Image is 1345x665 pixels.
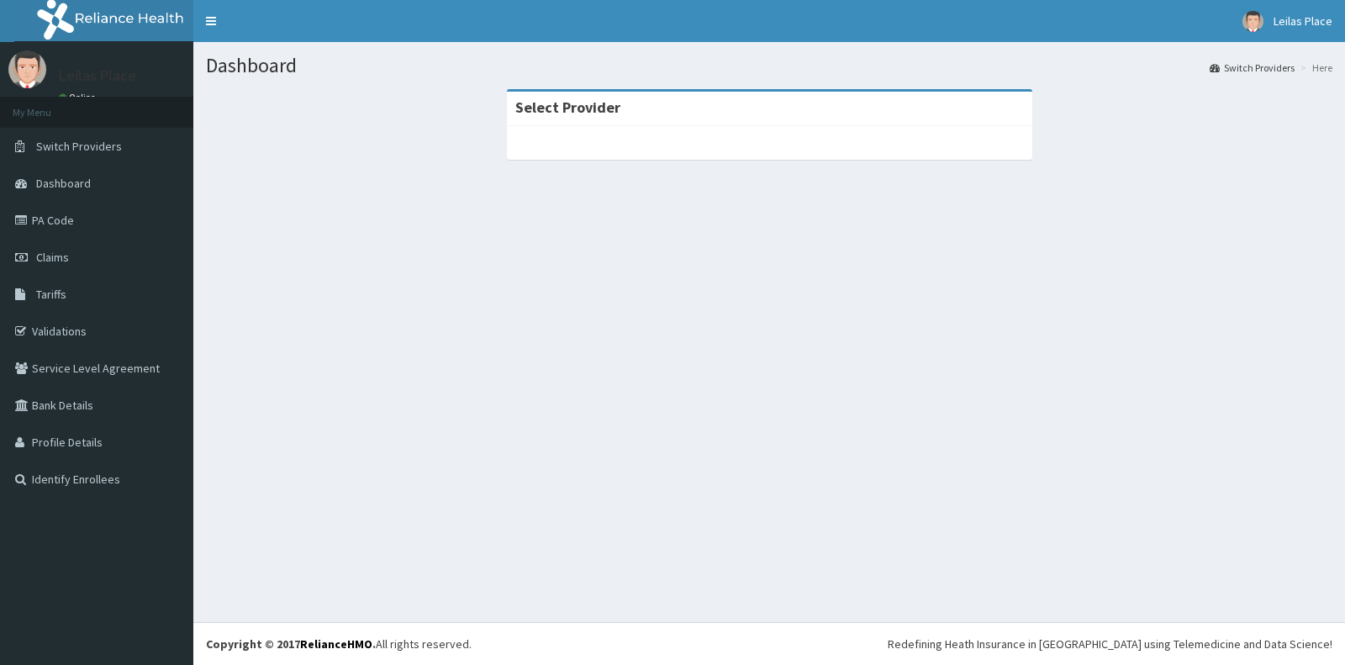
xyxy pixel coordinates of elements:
[36,139,122,154] span: Switch Providers
[193,622,1345,665] footer: All rights reserved.
[888,636,1332,652] div: Redefining Heath Insurance in [GEOGRAPHIC_DATA] using Telemedicine and Data Science!
[300,636,372,652] a: RelianceHMO
[1210,61,1295,75] a: Switch Providers
[36,287,66,302] span: Tariffs
[206,636,376,652] strong: Copyright © 2017 .
[1296,61,1332,75] li: Here
[36,176,91,191] span: Dashboard
[515,98,620,117] strong: Select Provider
[8,50,46,88] img: User Image
[1274,13,1332,29] span: Leilas Place
[59,92,99,103] a: Online
[206,55,1332,77] h1: Dashboard
[1242,11,1263,32] img: User Image
[59,68,136,83] p: Leilas Place
[36,250,69,265] span: Claims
